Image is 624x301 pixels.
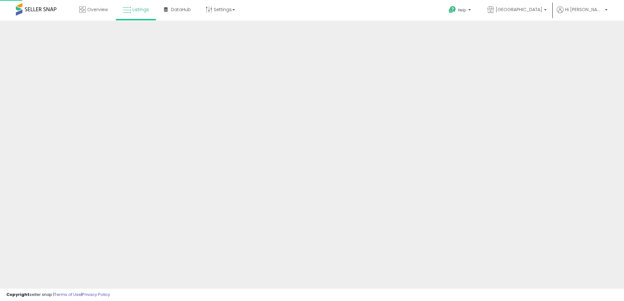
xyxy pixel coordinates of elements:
a: Help [444,1,477,21]
span: DataHub [171,6,191,13]
span: Hi [PERSON_NAME] [565,6,603,13]
a: Hi [PERSON_NAME] [557,6,608,21]
span: Listings [133,6,149,13]
i: Get Help [448,6,456,14]
span: Help [458,7,466,13]
span: Overview [87,6,108,13]
span: [GEOGRAPHIC_DATA] [496,6,542,13]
